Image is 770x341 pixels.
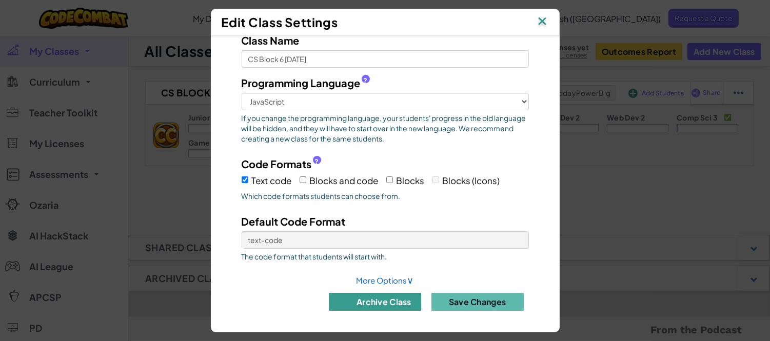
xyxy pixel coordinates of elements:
span: If you change the programming language, your students' progress in the old language will be hidde... [242,113,529,144]
span: ? [314,157,319,166]
span: Which code formats students can choose from. [242,191,529,201]
img: IconArchive.svg [338,295,351,308]
span: Blocks and code [310,175,379,186]
input: Blocks (Icons) [432,176,439,183]
button: Save Changes [431,293,524,311]
input: Text code [242,176,248,183]
input: Blocks and code [300,176,306,183]
span: Blocks (Icons) [443,175,500,186]
span: The code format that students will start with. [242,251,529,262]
span: Programming Language [242,75,361,90]
a: More Options [357,275,414,285]
span: ∨ [407,274,414,286]
span: Blocks [397,175,425,186]
span: Text code [252,175,292,186]
span: Code Formats [242,156,312,171]
span: Class Name [242,34,300,47]
span: ? [363,76,367,85]
button: archive class [329,293,421,311]
input: Blocks [386,176,393,183]
span: Default Code Format [242,215,346,228]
